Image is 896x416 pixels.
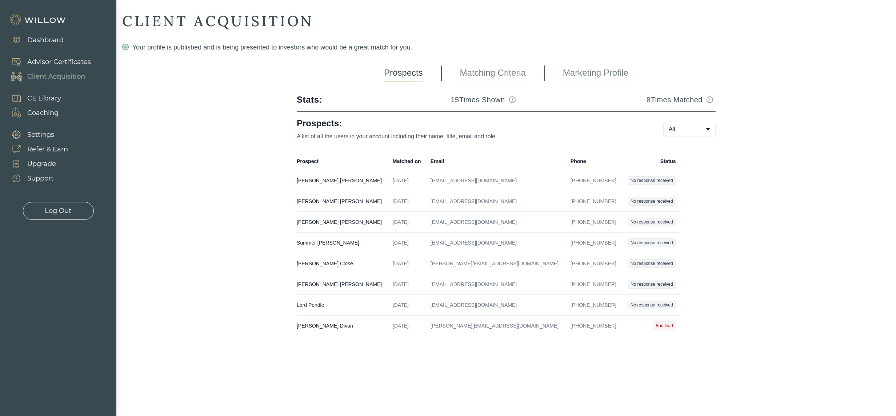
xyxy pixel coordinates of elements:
[4,55,91,69] a: Advisor Certificates
[566,274,622,295] td: [PHONE_NUMBER]
[566,233,622,253] td: [PHONE_NUMBER]
[426,316,566,336] td: [PERSON_NAME][EMAIL_ADDRESS][DOMAIN_NAME]
[4,127,68,142] a: Settings
[707,96,713,103] span: info-circle
[426,212,566,233] td: [EMAIL_ADDRESS][DOMAIN_NAME]
[628,301,676,309] span: No response received
[27,35,64,45] div: Dashboard
[563,64,628,82] a: Marketing Profile
[622,152,680,170] th: Status
[297,316,388,336] td: [PERSON_NAME] Divan
[297,191,388,212] td: [PERSON_NAME] [PERSON_NAME]
[4,69,91,84] a: Client Acquisition
[4,91,61,106] a: CE Library
[9,14,67,26] img: Willow
[388,212,426,233] td: [DATE]
[704,94,716,106] button: Match info
[669,125,675,134] span: All
[297,274,388,295] td: [PERSON_NAME] [PERSON_NAME]
[388,152,426,170] th: Matched on
[426,191,566,212] td: [EMAIL_ADDRESS][DOMAIN_NAME]
[566,316,622,336] td: [PHONE_NUMBER]
[384,64,423,82] a: Prospects
[4,157,68,171] a: Upgrade
[4,142,68,157] a: Refer & Earn
[628,197,676,206] span: No response received
[507,94,518,106] button: Match info
[297,94,322,106] div: Stats:
[628,259,676,268] span: No response received
[388,295,426,316] td: [DATE]
[297,253,388,274] td: [PERSON_NAME] Close
[4,33,64,47] a: Dashboard
[297,118,640,129] h1: Prospects:
[27,57,91,67] div: Advisor Certificates
[451,95,505,105] h3: 15 Times Shown
[460,64,526,82] a: Matching Criteria
[4,106,61,120] a: Coaching
[647,95,703,105] h3: 8 Times Matched
[297,295,388,316] td: Lord Pendle
[388,253,426,274] td: [DATE]
[388,170,426,191] td: [DATE]
[27,72,85,82] div: Client Acquisition
[566,212,622,233] td: [PHONE_NUMBER]
[628,280,676,289] span: No response received
[122,42,890,52] div: Your profile is published and is being presented to investors who would be a great match for you.
[297,152,388,170] th: Prospect
[426,152,566,170] th: Email
[628,238,676,247] span: No response received
[27,174,53,183] div: Support
[297,212,388,233] td: [PERSON_NAME] [PERSON_NAME]
[426,253,566,274] td: [PERSON_NAME][EMAIL_ADDRESS][DOMAIN_NAME]
[297,132,640,141] p: A list of all the users in your account including their name, title, email and role.
[566,253,622,274] td: [PHONE_NUMBER]
[705,126,711,132] span: caret-down
[27,144,68,154] div: Refer & Earn
[27,159,56,169] div: Upgrade
[566,152,622,170] th: Phone
[45,206,72,216] div: Log Out
[426,274,566,295] td: [EMAIL_ADDRESS][DOMAIN_NAME]
[388,274,426,295] td: [DATE]
[653,321,676,330] span: Bad lead
[426,233,566,253] td: [EMAIL_ADDRESS][DOMAIN_NAME]
[27,108,59,118] div: Coaching
[628,218,676,226] span: No response received
[297,170,388,191] td: [PERSON_NAME] [PERSON_NAME]
[27,94,61,103] div: CE Library
[509,96,516,103] span: info-circle
[566,170,622,191] td: [PHONE_NUMBER]
[297,233,388,253] td: Summer [PERSON_NAME]
[122,12,890,31] div: CLIENT ACQUISITION
[388,191,426,212] td: [DATE]
[122,44,129,50] span: check-circle
[426,295,566,316] td: [EMAIL_ADDRESS][DOMAIN_NAME]
[27,130,54,140] div: Settings
[566,191,622,212] td: [PHONE_NUMBER]
[388,233,426,253] td: [DATE]
[628,176,676,185] span: No response received
[426,170,566,191] td: [EMAIL_ADDRESS][DOMAIN_NAME]
[566,295,622,316] td: [PHONE_NUMBER]
[388,316,426,336] td: [DATE]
